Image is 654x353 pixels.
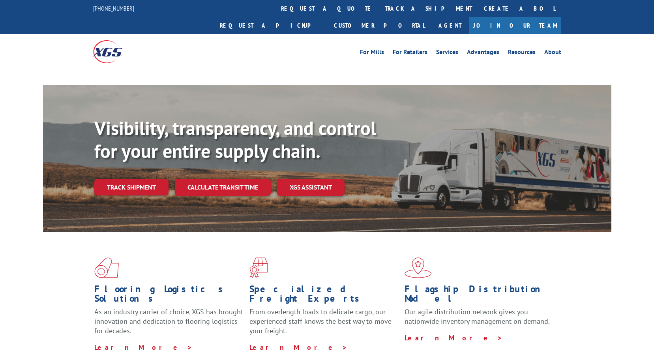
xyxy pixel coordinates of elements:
h1: Flagship Distribution Model [405,284,554,307]
a: [PHONE_NUMBER] [93,4,134,12]
a: Join Our Team [469,17,561,34]
a: For Mills [360,49,384,58]
a: Customer Portal [328,17,431,34]
h1: Specialized Freight Experts [249,284,399,307]
img: xgs-icon-focused-on-flooring-red [249,257,268,278]
span: As an industry carrier of choice, XGS has brought innovation and dedication to flooring logistics... [94,307,243,335]
a: XGS ASSISTANT [277,179,345,196]
a: About [544,49,561,58]
a: Request a pickup [214,17,328,34]
p: From overlength loads to delicate cargo, our experienced staff knows the best way to move your fr... [249,307,399,342]
a: Services [436,49,458,58]
a: Advantages [467,49,499,58]
a: Calculate transit time [175,179,271,196]
a: Learn More > [249,343,348,352]
a: Agent [431,17,469,34]
span: Our agile distribution network gives you nationwide inventory management on demand. [405,307,550,326]
a: Learn More > [94,343,193,352]
img: xgs-icon-total-supply-chain-intelligence-red [94,257,119,278]
a: For Retailers [393,49,427,58]
b: Visibility, transparency, and control for your entire supply chain. [94,116,376,163]
h1: Flooring Logistics Solutions [94,284,244,307]
a: Resources [508,49,536,58]
a: Track shipment [94,179,169,195]
a: Learn More > [405,333,503,342]
img: xgs-icon-flagship-distribution-model-red [405,257,432,278]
